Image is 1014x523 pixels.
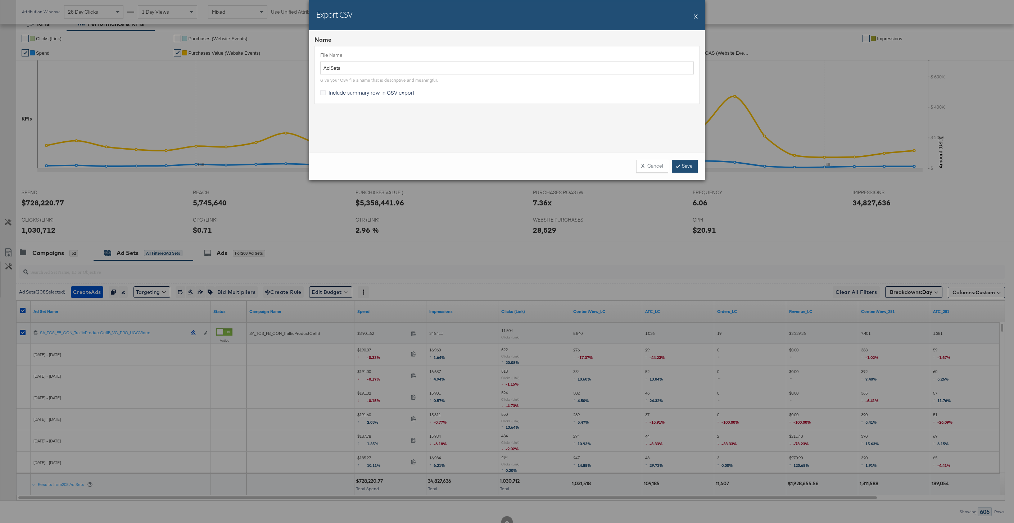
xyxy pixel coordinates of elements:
strong: X [641,163,644,169]
h2: Export CSV [316,9,352,20]
div: Name [314,36,700,44]
label: File Name [320,52,694,59]
button: X [694,9,698,23]
span: Include summary row in CSV export [329,89,415,96]
div: Give your CSV file a name that is descriptive and meaningful. [320,77,438,83]
a: Save [672,160,698,173]
button: XCancel [636,160,668,173]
